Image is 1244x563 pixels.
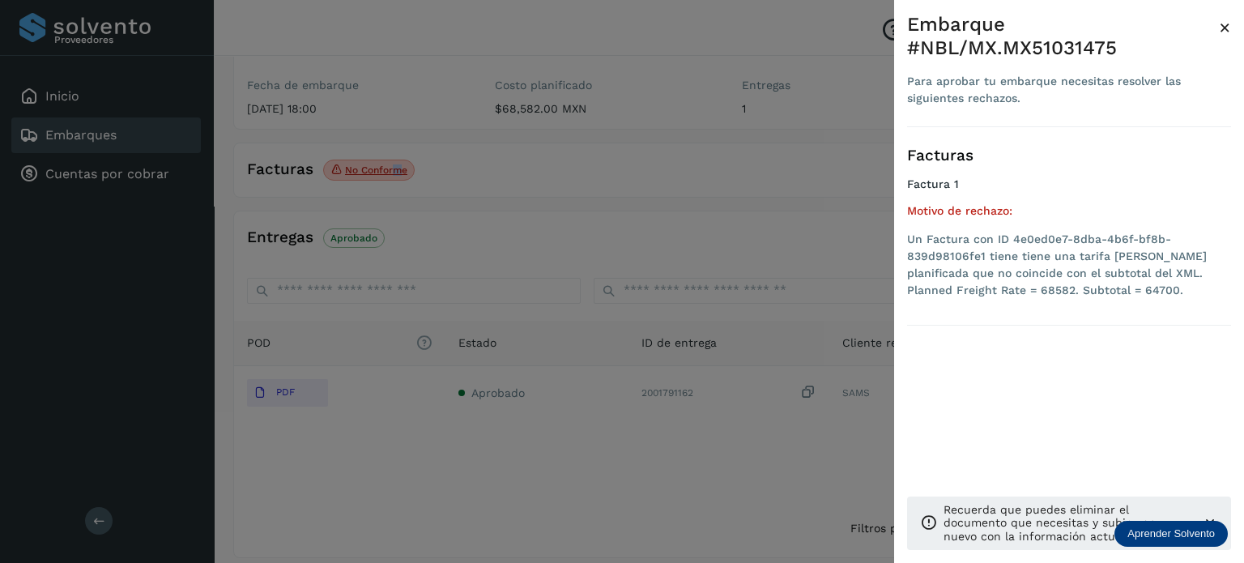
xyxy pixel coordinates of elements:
span: × [1219,16,1231,39]
li: Un Factura con ID 4e0ed0e7-8dba-4b6f-bf8b-839d98106fe1 tiene tiene una tarifa [PERSON_NAME] plani... [907,231,1231,299]
h5: Motivo de rechazo: [907,204,1231,218]
h4: Factura 1 [907,177,1231,191]
div: Embarque #NBL/MX.MX51031475 [907,13,1219,60]
p: Aprender Solvento [1127,527,1215,540]
div: Para aprobar tu embarque necesitas resolver las siguientes rechazos. [907,73,1219,107]
h3: Facturas [907,147,1231,165]
button: Close [1219,13,1231,42]
p: Recuerda que puedes eliminar el documento que necesitas y subir uno nuevo con la información actu... [944,503,1189,544]
div: Aprender Solvento [1114,521,1228,547]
